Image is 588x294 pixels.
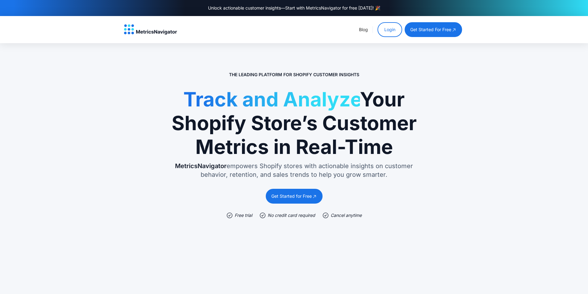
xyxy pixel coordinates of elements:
[271,193,312,199] div: Get Started for Free
[323,212,329,218] img: check
[171,88,418,159] h1: Your Shopify Store’s Customer Metrics in Real-Time
[405,22,462,37] a: get started for free
[331,212,362,218] div: Cancel anytime
[266,189,323,204] a: Get Started for Free
[410,27,451,33] div: get started for free
[377,22,402,37] a: Login
[235,212,252,218] div: Free trial
[124,24,177,35] img: MetricsNavigator
[229,72,359,78] p: The Leading Platform for Shopify Customer Insights
[268,212,315,218] div: No credit card required
[183,87,360,111] span: Track and Analyze
[171,162,418,179] p: empowers Shopify stores with actionable insights on customer behavior, retention, and sales trend...
[175,162,227,170] span: MetricsNavigator
[452,27,457,32] img: open
[312,194,317,199] img: open
[208,5,380,11] div: Unlock actionable customer insights—Start with MetricsNavigator for free [DATE]! 🎉
[260,212,266,218] img: check
[124,24,177,35] a: home
[227,212,233,218] img: check
[359,27,368,32] a: Blog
